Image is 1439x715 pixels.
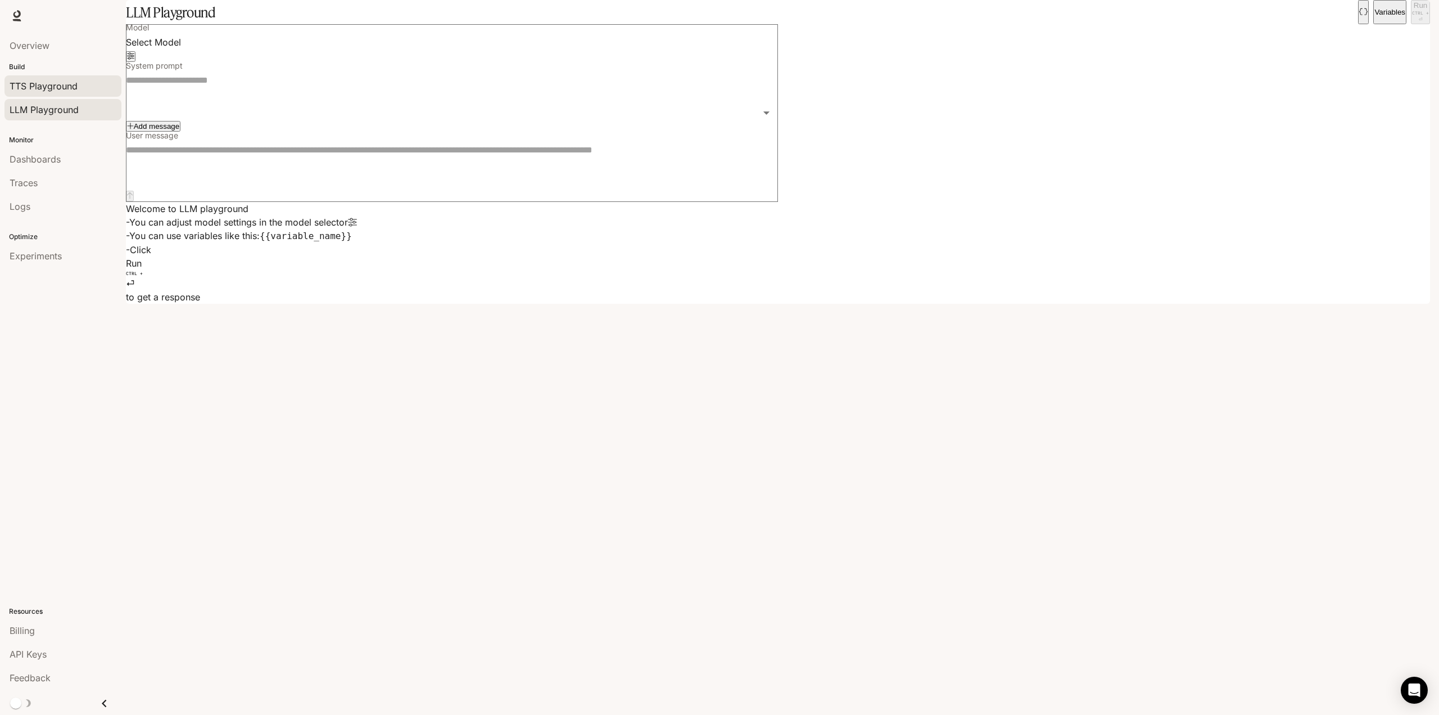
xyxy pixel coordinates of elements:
button: Add message [126,121,180,132]
p: Model [126,24,149,32]
div: Run [126,257,1430,290]
code: {{variable_name}} [260,231,352,241]
div: Select Model [126,35,778,49]
p: CTRL + [1412,10,1429,16]
p: ⏎ [1412,10,1429,23]
p: User message [126,132,178,140]
div: Open Intercom Messenger [1401,677,1428,704]
p: CTRL + [126,270,1430,277]
p: Welcome to LLM playground [126,202,1430,215]
span: Select Model [126,37,181,48]
p: System prompt [126,62,183,70]
li: - You can use variables like this: [126,229,1430,243]
li: - You can adjust model settings in the model selector [126,215,1430,229]
li: - Click to get a response [126,243,1430,304]
h1: LLM Playground [126,1,215,24]
p: ⏎ [126,270,1430,290]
